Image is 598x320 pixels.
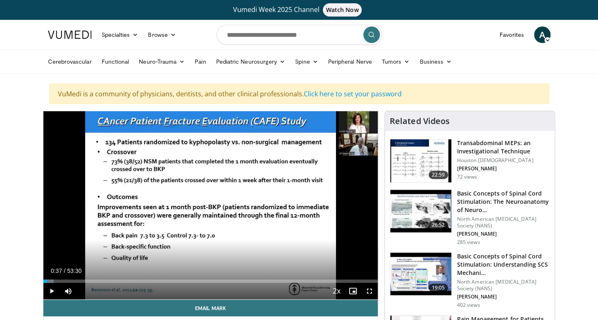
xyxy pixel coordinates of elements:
a: Vumedi Week 2025 ChannelWatch Now [49,3,549,17]
a: Favorites [495,26,529,43]
span: Watch Now [323,3,362,17]
a: 26:52 Basic Concepts of Spinal Cord Stimulation: The Neuroanatomy of Neuro… North American [MEDIC... [390,189,550,246]
p: [PERSON_NAME] [457,231,550,237]
a: Neuro-Trauma [134,53,190,70]
h3: Transabdominal MEPs: an Investigational Technique [457,139,550,155]
p: Houston [DEMOGRAPHIC_DATA] [457,157,550,164]
a: Email Mark [43,300,378,316]
button: Mute [60,283,76,299]
input: Search topics, interventions [217,25,382,45]
a: A [534,26,550,43]
p: 402 views [457,302,480,308]
button: Enable picture-in-picture mode [345,283,361,299]
video-js: Video Player [43,111,378,300]
span: 22:59 [429,171,448,179]
a: 19:05 Basic Concepts of Spinal Cord Stimulation: Understanding SCS Mechani… North American [MEDIC... [390,252,550,308]
a: Functional [97,53,134,70]
p: North American [MEDICAL_DATA] Society (NANS) [457,279,550,292]
h3: Basic Concepts of Spinal Cord Stimulation: Understanding SCS Mechani… [457,252,550,277]
a: Browse [143,26,181,43]
a: Specialties [97,26,143,43]
a: Spine [290,53,323,70]
span: 0:37 [51,267,62,274]
a: Tumors [377,53,415,70]
a: Pain [190,53,211,70]
span: 53:30 [67,267,81,274]
img: 1a318922-2e81-4474-bd2b-9f1cef381d3f.150x105_q85_crop-smart_upscale.jpg [390,139,451,182]
a: Pediatric Neurosurgery [211,53,290,70]
p: 72 views [457,174,477,180]
a: Click here to set your password [304,89,402,98]
button: Play [43,283,60,299]
h4: Related Videos [390,116,449,126]
div: Progress Bar [43,279,378,283]
a: Cerebrovascular [43,53,97,70]
p: North American [MEDICAL_DATA] Society (NANS) [457,216,550,229]
a: 22:59 Transabdominal MEPs: an Investigational Technique Houston [DEMOGRAPHIC_DATA] [PERSON_NAME] ... [390,139,550,183]
a: Peripheral Nerve [323,53,377,70]
img: 56f187c5-4ee0-4fea-bafd-440954693c71.150x105_q85_crop-smart_upscale.jpg [390,190,451,233]
button: Playback Rate [328,283,345,299]
p: [PERSON_NAME] [457,165,550,172]
span: / [64,267,66,274]
img: VuMedi Logo [48,31,92,39]
p: 285 views [457,239,480,246]
span: 26:52 [429,221,448,229]
div: VuMedi is a community of physicians, dentists, and other clinical professionals. [49,84,549,104]
button: Fullscreen [361,283,378,299]
h3: Basic Concepts of Spinal Cord Stimulation: The Neuroanatomy of Neuro… [457,189,550,214]
p: [PERSON_NAME] [457,294,550,300]
span: 19:05 [429,284,448,292]
a: Business [415,53,457,70]
img: 1680daec-fcfd-4287-ac41-19e7acb46365.150x105_q85_crop-smart_upscale.jpg [390,253,451,296]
